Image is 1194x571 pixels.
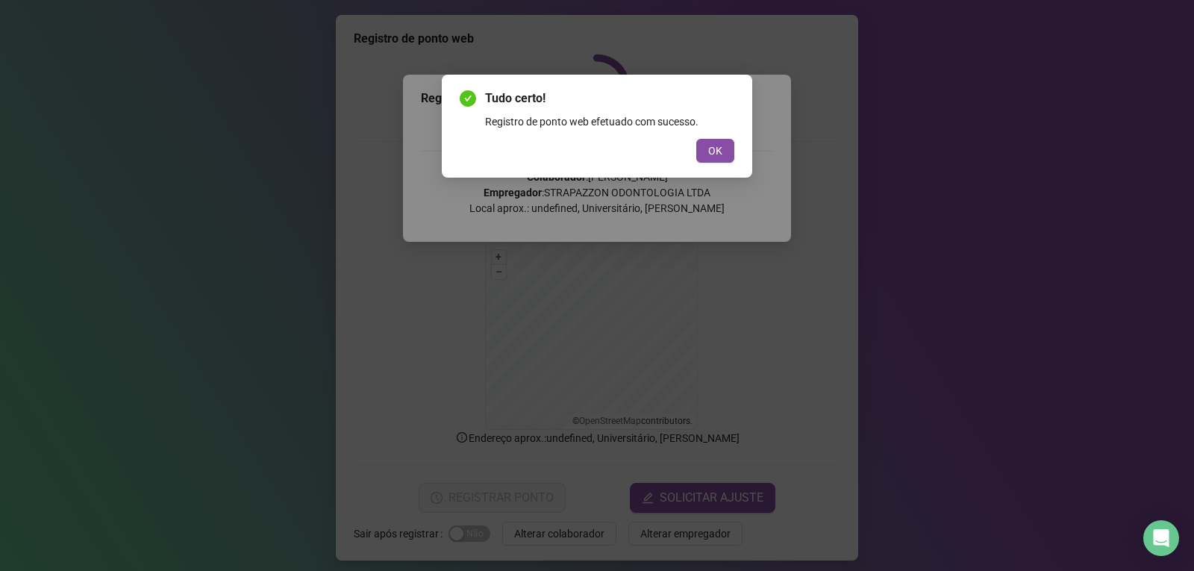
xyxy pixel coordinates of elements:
span: OK [708,143,722,159]
span: check-circle [460,90,476,107]
div: Registro de ponto web efetuado com sucesso. [485,113,734,130]
span: Tudo certo! [485,90,734,107]
div: Open Intercom Messenger [1143,520,1179,556]
button: OK [696,139,734,163]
